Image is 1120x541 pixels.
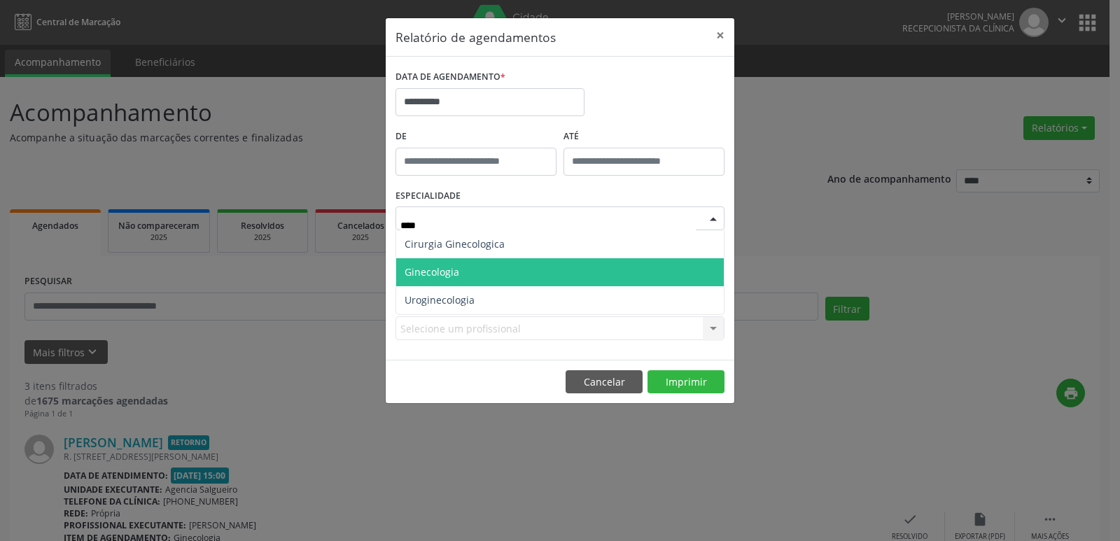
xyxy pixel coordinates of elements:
[566,370,643,394] button: Cancelar
[395,28,556,46] h5: Relatório de agendamentos
[706,18,734,52] button: Close
[405,265,459,279] span: Ginecologia
[405,237,505,251] span: Cirurgia Ginecologica
[395,126,556,148] label: De
[395,185,461,207] label: ESPECIALIDADE
[563,126,724,148] label: ATÉ
[405,293,475,307] span: Uroginecologia
[395,66,505,88] label: DATA DE AGENDAMENTO
[647,370,724,394] button: Imprimir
